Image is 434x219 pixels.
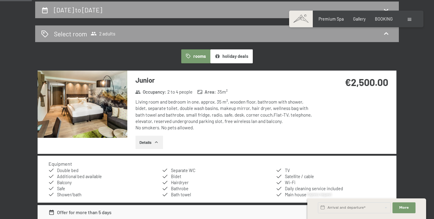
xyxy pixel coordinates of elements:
a: Premium Spa [319,16,344,22]
span: Main house [285,192,306,197]
strong: Area : [197,89,216,95]
strong: Occupancy : [135,89,166,95]
span: Bath towel [171,192,191,197]
span: Bidet [171,174,181,179]
span: Balcony [57,180,72,185]
button: rooms [181,49,210,63]
a: Gallery [353,16,366,22]
span: Additional bed available [57,174,102,179]
span: 35 m² [217,89,228,95]
span: Wi-Fi [285,180,295,185]
span: Daily cleaning service included [285,186,343,191]
a: BOOKING [375,16,393,22]
span: Separate WC [171,168,195,173]
img: mss_renderimg.php [38,71,127,138]
h2: Select room [54,29,87,38]
h2: [DATE] to [DATE] [54,6,102,14]
span: Safe [57,186,65,191]
span: More [399,205,409,210]
span: Hairdryer [171,180,189,185]
span: Double bed [57,168,78,173]
button: More [392,202,416,213]
button: Details [135,136,163,149]
span: Satellite / cable [285,174,314,179]
span: Express request [307,192,332,196]
span: TV [285,168,290,173]
div: Offer for more than 5 days [48,209,112,216]
button: holiday deals [210,49,253,63]
h3: Junior [135,75,316,85]
span: Bathrobe [171,186,189,191]
div: Living room and bedroom in one, approx. 35 m², wooden floor, bathroom with shower, bidet, separat... [135,99,316,131]
strong: €2,500.00 [345,76,388,88]
span: Shower/bath [57,192,82,197]
span: 2 adults [91,31,115,37]
h4: Equipment [48,161,72,167]
span: 2 to 4 people [167,89,192,95]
